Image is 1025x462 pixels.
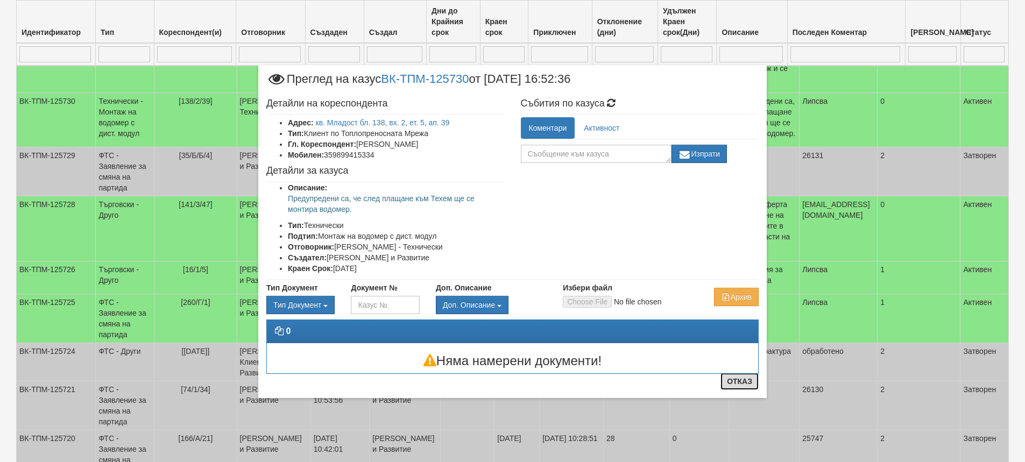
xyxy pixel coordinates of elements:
label: Избери файл [563,282,612,293]
button: Архив [714,288,759,306]
h4: Събития по казуса [521,98,759,109]
li: [PERSON_NAME] - Технически [288,241,505,252]
label: Доп. Описание [436,282,491,293]
label: Тип Документ [266,282,318,293]
input: Казус № [351,296,419,314]
span: Тип Документ [273,301,321,309]
button: Тип Документ [266,296,335,314]
a: ВК-ТПМ-125730 [381,72,469,85]
b: Създател: [288,253,327,262]
b: Гл. Кореспондент: [288,140,356,148]
li: [PERSON_NAME] и Развитие [288,252,505,263]
b: Подтип: [288,232,318,240]
a: Активност [576,117,627,139]
span: Преглед на казус от [DATE] 16:52:36 [266,73,570,93]
a: кв. Младост бл. 138, вх. 2, ет. 5, ап. 39 [316,118,450,127]
h3: Няма намерени документи! [267,354,758,368]
b: Тип: [288,129,304,138]
button: Изпрати [671,145,727,163]
strong: 0 [286,326,291,336]
li: Технически [288,220,505,231]
b: Краен Срок: [288,264,333,273]
b: Тип: [288,221,304,230]
b: Описание: [288,183,327,192]
li: [PERSON_NAME] [288,139,505,150]
p: Предупредени са, че след плащане към Техем ще се монтира водомер. [288,193,505,215]
li: 359899415334 [288,150,505,160]
b: Адрес: [288,118,314,127]
li: Клиент по Топлопреносната Мрежа [288,128,505,139]
div: Двоен клик, за изчистване на избраната стойност. [436,296,547,314]
button: Доп. Описание [436,296,508,314]
button: Отказ [720,373,759,390]
b: Отговорник: [288,243,334,251]
li: Монтаж на водомер с дист. модул [288,231,505,241]
span: Доп. Описание [443,301,495,309]
b: Мобилен: [288,151,324,159]
li: [DATE] [288,263,505,274]
label: Документ № [351,282,397,293]
h4: Детайли на кореспондента [266,98,505,109]
h4: Детайли за казуса [266,166,505,176]
a: Коментари [521,117,575,139]
div: Двоен клик, за изчистване на избраната стойност. [266,296,335,314]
